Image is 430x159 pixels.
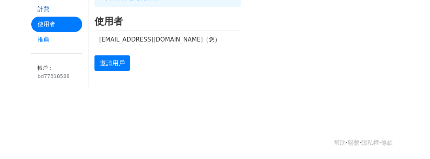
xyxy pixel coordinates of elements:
a: 聯繫 [347,139,359,146]
a: 幫助 [334,139,346,146]
font: [EMAIL_ADDRESS][DOMAIN_NAME]（您） [99,36,221,43]
font: 使用者 [38,21,55,28]
a: 條款 [381,139,393,146]
font: · [359,139,361,146]
font: 使用者 [94,16,123,27]
font: bd77318588 [38,73,70,79]
font: 計費 [38,6,49,13]
iframe: Chat Widget [390,121,430,159]
a: 邀請用戶 [94,55,130,71]
a: 隱私權 [361,139,379,146]
font: 推薦 [38,36,49,43]
font: · [379,139,381,146]
font: 帳戶： [38,65,53,71]
font: 邀請用戶 [100,59,125,67]
div: 聊天小工具 [390,121,430,159]
font: · [346,139,348,146]
a: 計費 [31,2,82,17]
a: 推薦 [31,32,82,47]
a: 使用者 [31,17,82,32]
